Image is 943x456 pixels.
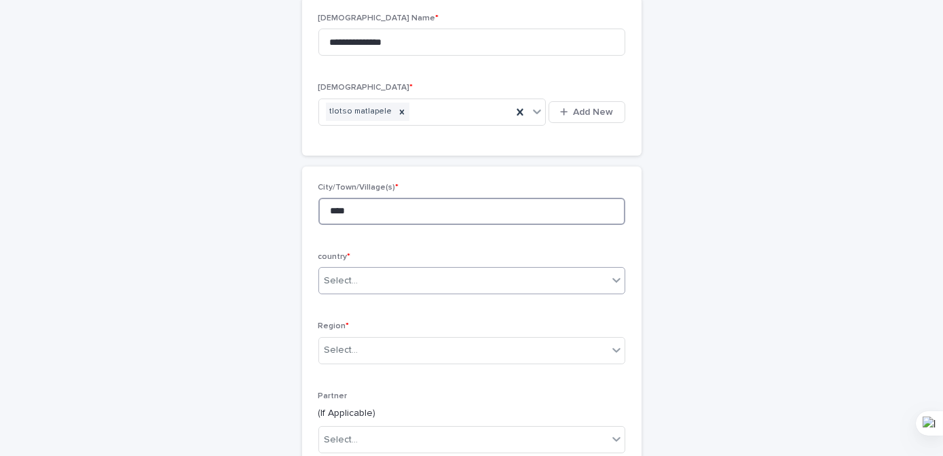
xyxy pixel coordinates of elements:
span: Partner [318,392,348,400]
div: Select... [325,343,358,357]
span: City/Town/Village(s) [318,183,399,192]
span: Region [318,322,350,330]
span: country [318,253,351,261]
div: Select... [325,433,358,447]
div: tlotso matlapele [326,103,394,121]
div: Select... [325,274,358,288]
span: Add New [574,107,614,117]
span: [DEMOGRAPHIC_DATA] [318,84,413,92]
p: (If Applicable) [318,406,625,421]
span: [DEMOGRAPHIC_DATA] Name [318,14,439,22]
button: Add New [549,101,625,123]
